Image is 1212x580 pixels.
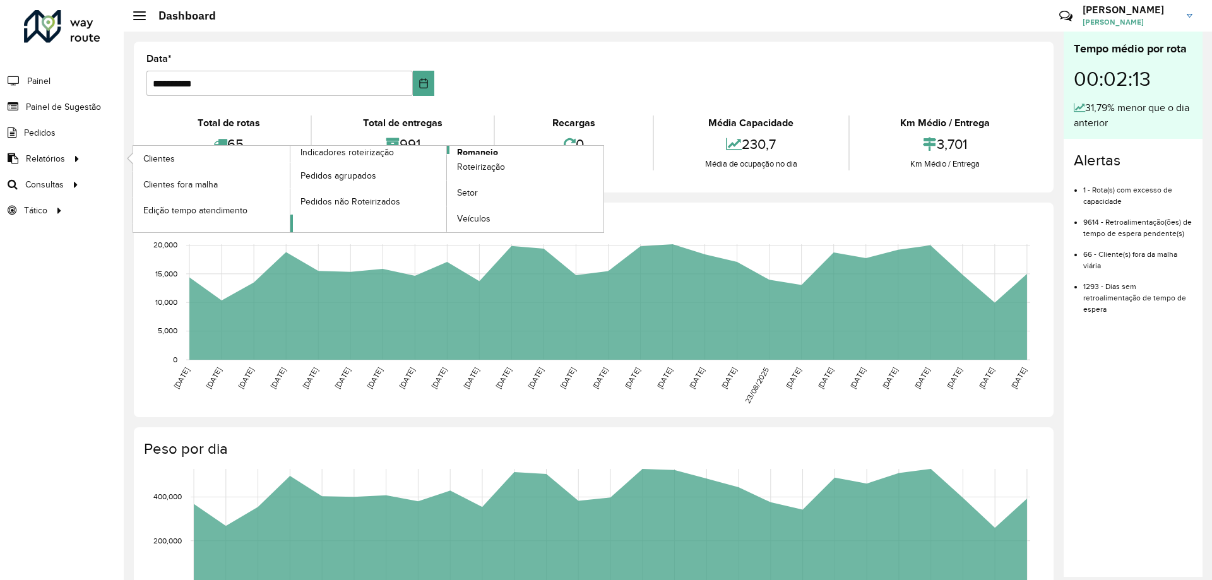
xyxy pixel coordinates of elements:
[591,366,609,390] text: [DATE]
[1083,207,1192,239] li: 9614 - Retroalimentação(ões) de tempo de espera pendente(s)
[153,493,182,501] text: 400,000
[1074,100,1192,131] div: 31,79% menor que o dia anterior
[853,158,1038,170] div: Km Médio / Entrega
[657,115,845,131] div: Média Capacidade
[913,366,931,390] text: [DATE]
[269,366,287,390] text: [DATE]
[25,178,64,191] span: Consultas
[1074,40,1192,57] div: Tempo médio por rota
[133,198,290,223] a: Edição tempo atendimento
[1083,4,1177,16] h3: [PERSON_NAME]
[657,158,845,170] div: Média de ocupação no dia
[300,195,400,208] span: Pedidos não Roteirizados
[853,115,1038,131] div: Km Médio / Entrega
[155,269,177,278] text: 15,000
[494,366,513,390] text: [DATE]
[853,131,1038,158] div: 3,701
[1074,151,1192,170] h4: Alertas
[559,366,577,390] text: [DATE]
[143,178,218,191] span: Clientes fora malha
[457,160,505,174] span: Roteirização
[153,241,177,249] text: 20,000
[498,131,650,158] div: 0
[447,181,603,206] a: Setor
[133,146,290,171] a: Clientes
[623,366,641,390] text: [DATE]
[133,172,290,197] a: Clientes fora malha
[150,131,307,158] div: 65
[720,366,738,390] text: [DATE]
[290,163,447,188] a: Pedidos agrupados
[301,366,319,390] text: [DATE]
[153,536,182,545] text: 200,000
[333,366,352,390] text: [DATE]
[1083,175,1192,207] li: 1 - Rota(s) com excesso de capacidade
[300,146,394,159] span: Indicadores roteirização
[237,366,255,390] text: [DATE]
[205,366,223,390] text: [DATE]
[430,366,448,390] text: [DATE]
[687,366,706,390] text: [DATE]
[457,186,478,199] span: Setor
[24,204,47,217] span: Tático
[27,74,50,88] span: Painel
[172,366,191,390] text: [DATE]
[784,366,802,390] text: [DATE]
[743,366,770,405] text: 23/08/2025
[300,169,376,182] span: Pedidos agrupados
[158,327,177,335] text: 5,000
[881,366,899,390] text: [DATE]
[457,146,498,159] span: Romaneio
[977,366,995,390] text: [DATE]
[290,146,604,232] a: Romaneio
[526,366,545,390] text: [DATE]
[150,115,307,131] div: Total de rotas
[945,366,963,390] text: [DATE]
[143,204,247,217] span: Edição tempo atendimento
[173,355,177,364] text: 0
[290,189,447,214] a: Pedidos não Roteirizados
[1083,16,1177,28] span: [PERSON_NAME]
[315,115,490,131] div: Total de entregas
[848,366,867,390] text: [DATE]
[1009,366,1028,390] text: [DATE]
[146,9,216,23] h2: Dashboard
[498,115,650,131] div: Recargas
[655,366,674,390] text: [DATE]
[447,206,603,232] a: Veículos
[26,152,65,165] span: Relatórios
[457,212,490,225] span: Veículos
[447,155,603,180] a: Roteirização
[365,366,384,390] text: [DATE]
[413,71,435,96] button: Choose Date
[1083,271,1192,315] li: 1293 - Dias sem retroalimentação de tempo de espera
[816,366,835,390] text: [DATE]
[657,131,845,158] div: 230,7
[155,298,177,306] text: 10,000
[144,440,1041,458] h4: Peso por dia
[133,146,447,232] a: Indicadores roteirização
[1083,239,1192,271] li: 66 - Cliente(s) fora da malha viária
[143,152,175,165] span: Clientes
[462,366,480,390] text: [DATE]
[1052,3,1079,30] a: Contato Rápido
[146,51,172,66] label: Data
[398,366,416,390] text: [DATE]
[1074,57,1192,100] div: 00:02:13
[24,126,56,139] span: Pedidos
[26,100,101,114] span: Painel de Sugestão
[315,131,490,158] div: 991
